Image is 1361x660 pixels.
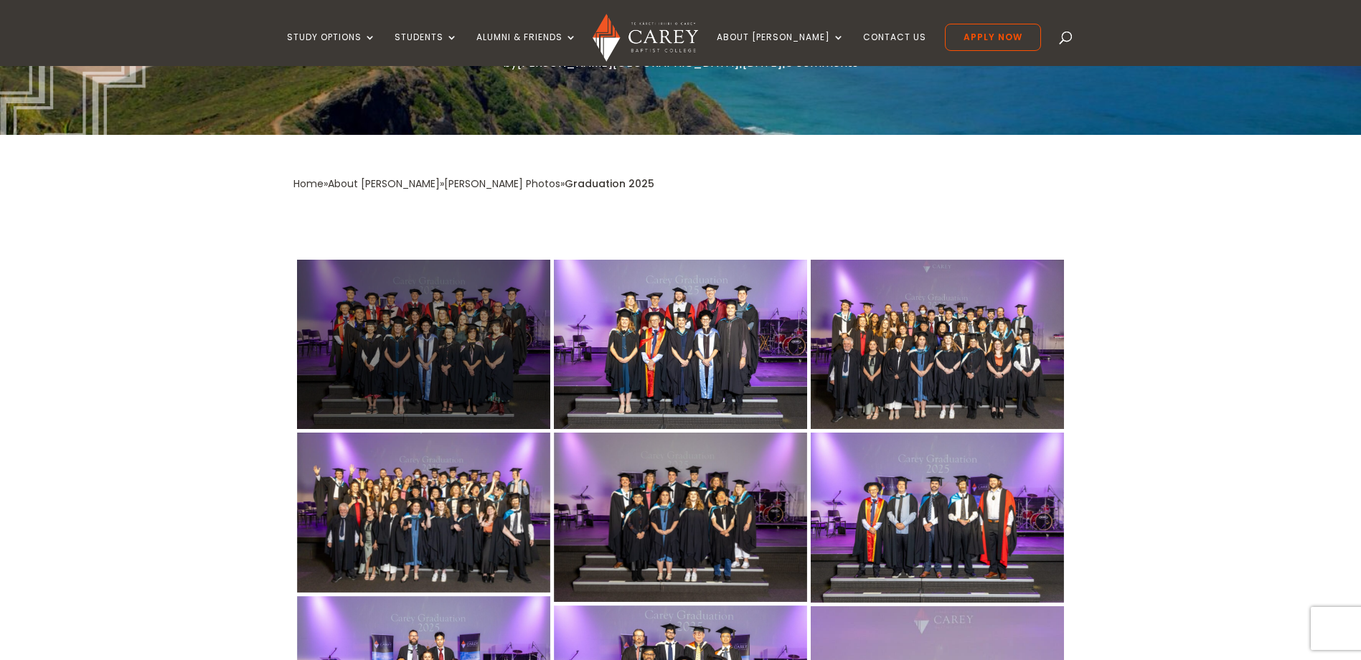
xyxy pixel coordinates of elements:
div: » » » [293,174,565,194]
a: About [PERSON_NAME] [717,32,844,66]
div: Graduation 2025 [565,174,654,194]
a: Home [293,176,324,191]
a: Contact Us [863,32,926,66]
img: Carey Baptist College [593,14,698,62]
a: Alumni & Friends [476,32,577,66]
a: Students [395,32,458,66]
a: Apply Now [945,24,1041,51]
a: Study Options [287,32,376,66]
a: [PERSON_NAME] Photos [444,176,560,191]
a: About [PERSON_NAME] [328,176,440,191]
